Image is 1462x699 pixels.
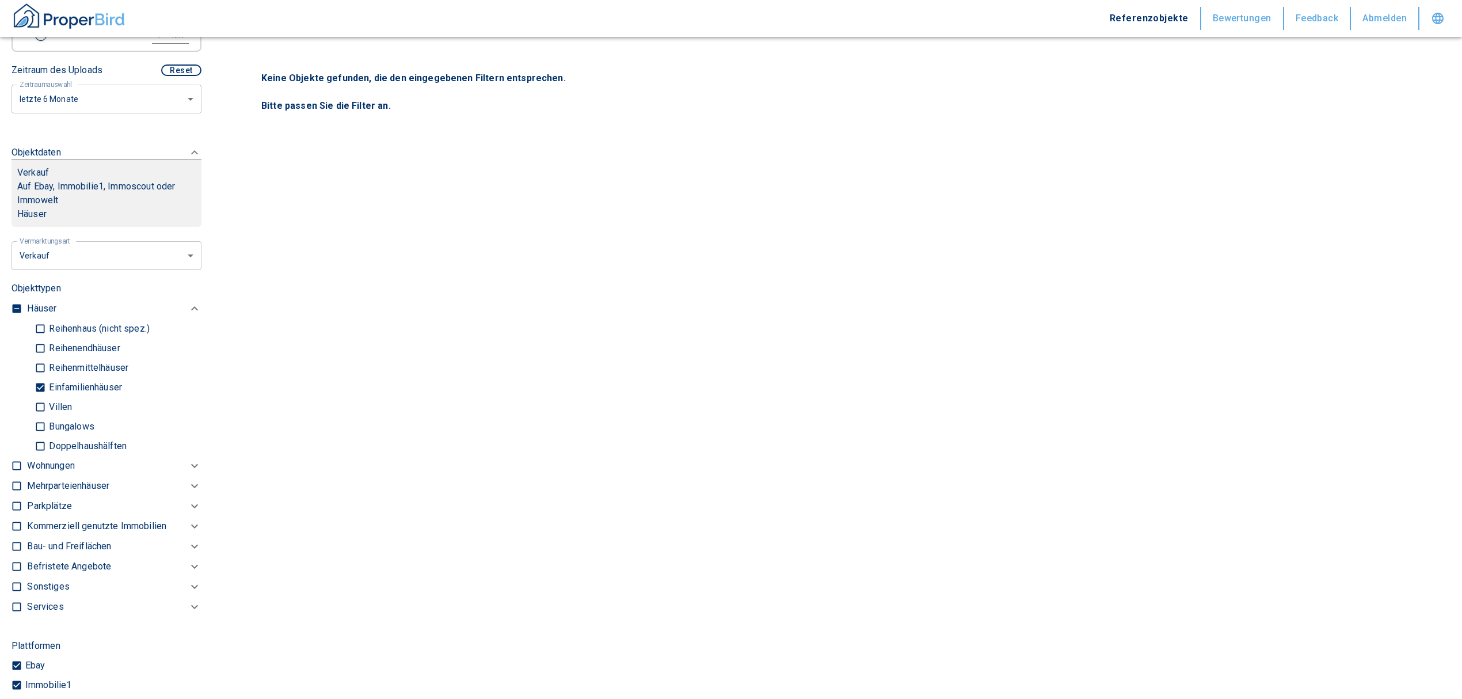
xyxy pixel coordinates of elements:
div: Kommerziell genutzte Immobilien [27,516,201,537]
div: Wohnungen [27,456,201,476]
button: Abmelden [1351,7,1419,30]
div: Häuser [27,299,201,319]
div: Bau- und Freiflächen [27,537,201,557]
div: Services [27,597,201,617]
p: Plattformen [12,639,60,653]
p: Reihenhaus (nicht spez.) [46,324,150,333]
div: Parkplätze [27,496,201,516]
button: Bewertungen [1201,7,1284,30]
p: Keine Objekte gefunden, die den eingegebenen Filtern entsprechen. Bitte passen Sie die Filter an. [261,71,1414,113]
p: Doppelhaushälften [46,442,127,451]
p: Villen [46,402,72,412]
button: Referenzobjekte [1098,7,1201,30]
p: Objektdaten [12,146,61,159]
p: Kommerziell genutzte Immobilien [27,519,166,533]
div: Sonstiges [27,577,201,597]
button: ProperBird Logo and Home Button [12,2,127,35]
p: Immobilie1 [22,681,72,690]
div: Befristete Angebote [27,557,201,577]
p: Häuser [17,207,196,221]
img: ProperBird Logo and Home Button [12,2,127,31]
p: Objekttypen [12,282,201,295]
p: Verkauf [17,166,49,180]
p: Sonstiges [27,580,69,594]
p: Reihenmittelhäuser [46,363,128,373]
p: Parkplätze [27,499,72,513]
p: Reihenendhäuser [46,344,120,353]
p: Einfamilienhäuser [46,383,122,392]
p: Befristete Angebote [27,560,111,573]
button: Feedback [1284,7,1351,30]
button: Reset [161,64,201,76]
div: letzte 6 Monate [12,83,201,114]
p: Zeitraum des Uploads [12,63,102,77]
div: ObjektdatenVerkaufAuf Ebay, Immobilie1, Immoscout oder ImmoweltHäuser [12,134,201,238]
div: letzte 6 Monate [12,240,201,271]
p: Auf Ebay, Immobilie1, Immoscout oder Immowelt [17,180,196,207]
p: Mehrparteienhäuser [27,479,109,493]
p: Häuser [27,302,56,316]
p: Bungalows [46,422,94,431]
p: Ebay [22,661,45,670]
p: Wohnungen [27,459,74,473]
div: Mehrparteienhäuser [27,476,201,496]
p: Bau- und Freiflächen [27,540,111,553]
p: Services [27,600,63,614]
